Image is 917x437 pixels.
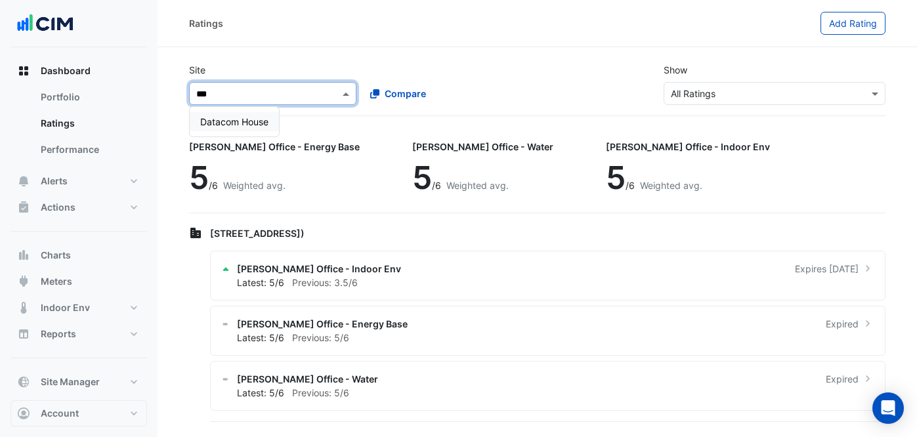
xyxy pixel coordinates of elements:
[17,301,30,314] app-icon: Indoor Env
[626,180,635,191] span: /6
[17,64,30,77] app-icon: Dashboard
[11,84,147,168] div: Dashboard
[200,116,268,127] span: Datacom House
[189,140,360,154] div: [PERSON_NAME] Office - Energy Base
[41,407,79,420] span: Account
[664,63,687,77] label: Show
[30,136,147,163] a: Performance
[189,158,209,197] span: 5
[17,375,30,388] app-icon: Site Manager
[17,275,30,288] app-icon: Meters
[412,140,553,154] div: [PERSON_NAME] Office - Water
[41,175,68,188] span: Alerts
[821,12,885,35] button: Add Rating
[292,387,349,398] span: Previous: 5/6
[41,275,72,288] span: Meters
[41,301,90,314] span: Indoor Env
[11,400,147,427] button: Account
[829,18,877,29] span: Add Rating
[237,372,378,386] span: [PERSON_NAME] Office - Water
[412,158,432,197] span: 5
[11,321,147,347] button: Reports
[17,249,30,262] app-icon: Charts
[11,194,147,220] button: Actions
[189,16,223,30] div: Ratings
[17,201,30,214] app-icon: Actions
[11,58,147,84] button: Dashboard
[11,242,147,268] button: Charts
[292,332,349,343] span: Previous: 5/6
[446,180,509,191] span: Weighted avg.
[41,64,91,77] span: Dashboard
[189,63,205,77] label: Site
[826,372,859,386] span: Expired
[16,10,75,37] img: Company Logo
[190,107,279,136] div: Options List
[11,168,147,194] button: Alerts
[292,277,358,288] span: Previous: 3.5/6
[362,82,435,105] button: Compare
[223,180,286,191] span: Weighted avg.
[41,375,100,388] span: Site Manager
[385,87,426,100] span: Compare
[17,327,30,341] app-icon: Reports
[872,392,904,424] div: Open Intercom Messenger
[237,262,401,276] span: [PERSON_NAME] Office - Indoor Env
[209,180,218,191] span: /6
[30,110,147,136] a: Ratings
[210,228,305,239] span: [STREET_ADDRESS])
[237,317,408,331] span: [PERSON_NAME] Office - Energy Base
[432,180,441,191] span: /6
[11,295,147,321] button: Indoor Env
[41,249,71,262] span: Charts
[30,84,147,110] a: Portfolio
[237,277,284,288] span: Latest: 5/6
[11,369,147,395] button: Site Manager
[237,387,284,398] span: Latest: 5/6
[606,140,770,154] div: [PERSON_NAME] Office - Indoor Env
[826,317,859,331] span: Expired
[17,175,30,188] app-icon: Alerts
[640,180,702,191] span: Weighted avg.
[795,262,859,276] span: Expires [DATE]
[41,327,76,341] span: Reports
[606,158,626,197] span: 5
[11,268,147,295] button: Meters
[237,332,284,343] span: Latest: 5/6
[41,201,75,214] span: Actions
